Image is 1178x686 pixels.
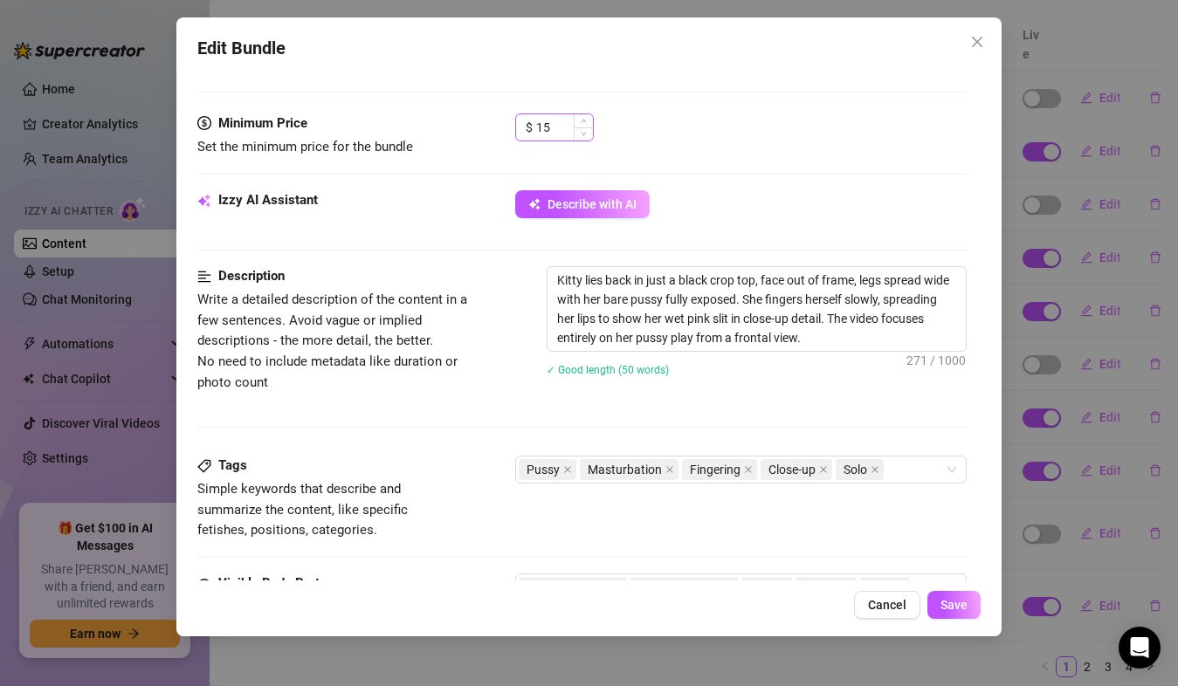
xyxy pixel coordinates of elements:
[803,578,840,597] span: Thighs
[871,465,879,474] span: close
[197,266,211,287] span: align-left
[527,578,610,597] span: Pussy (Frontal)
[854,591,920,619] button: Cancel
[574,127,593,141] span: Decrease Value
[744,465,753,474] span: close
[690,460,741,479] span: Fingering
[197,292,467,389] span: Write a detailed description of the content in a few sentences. Avoid vague or implied descriptio...
[682,459,757,480] span: Fingering
[515,190,650,218] button: Describe with AI
[963,28,991,56] button: Close
[197,577,211,591] span: eye
[819,465,828,474] span: close
[927,591,981,619] button: Save
[218,192,318,208] strong: Izzy AI Assistant
[580,459,679,480] span: Masturbation
[638,578,721,597] span: Pussy (Spread)
[665,465,674,474] span: close
[197,459,211,473] span: tag
[527,460,560,479] span: Pussy
[218,457,247,473] strong: Tags
[197,35,286,62] span: Edit Bundle
[844,460,867,479] span: Solo
[588,460,662,479] span: Masturbation
[860,577,910,598] span: Belly
[548,267,965,351] textarea: Kitty lies back in just a black crop top, face out of frame, legs spread wide with her bare pussy...
[868,578,893,597] span: Belly
[836,459,884,480] span: Solo
[963,35,991,49] span: Close
[970,35,984,49] span: close
[548,197,637,211] span: Describe with AI
[197,113,211,134] span: dollar
[563,465,572,474] span: close
[218,115,307,131] strong: Minimum Price
[581,118,587,124] span: up
[868,598,906,612] span: Cancel
[796,577,857,598] span: Thighs
[547,364,669,376] span: ✓ Good length (50 words)
[197,481,408,538] span: Simple keywords that describe and summarize the content, like specific fetishes, positions, categ...
[581,131,587,137] span: down
[519,459,576,480] span: Pussy
[768,460,816,479] span: Close-up
[749,578,775,597] span: Legs
[218,575,327,591] strong: Visible Body Parts
[519,577,627,598] span: Pussy (Frontal)
[218,268,285,284] strong: Description
[574,114,593,127] span: Increase Value
[197,139,413,154] span: Set the minimum price for the bundle
[940,598,968,612] span: Save
[741,577,792,598] span: Legs
[630,577,738,598] span: Pussy (Spread)
[761,459,832,480] span: Close-up
[1119,627,1161,669] div: Open Intercom Messenger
